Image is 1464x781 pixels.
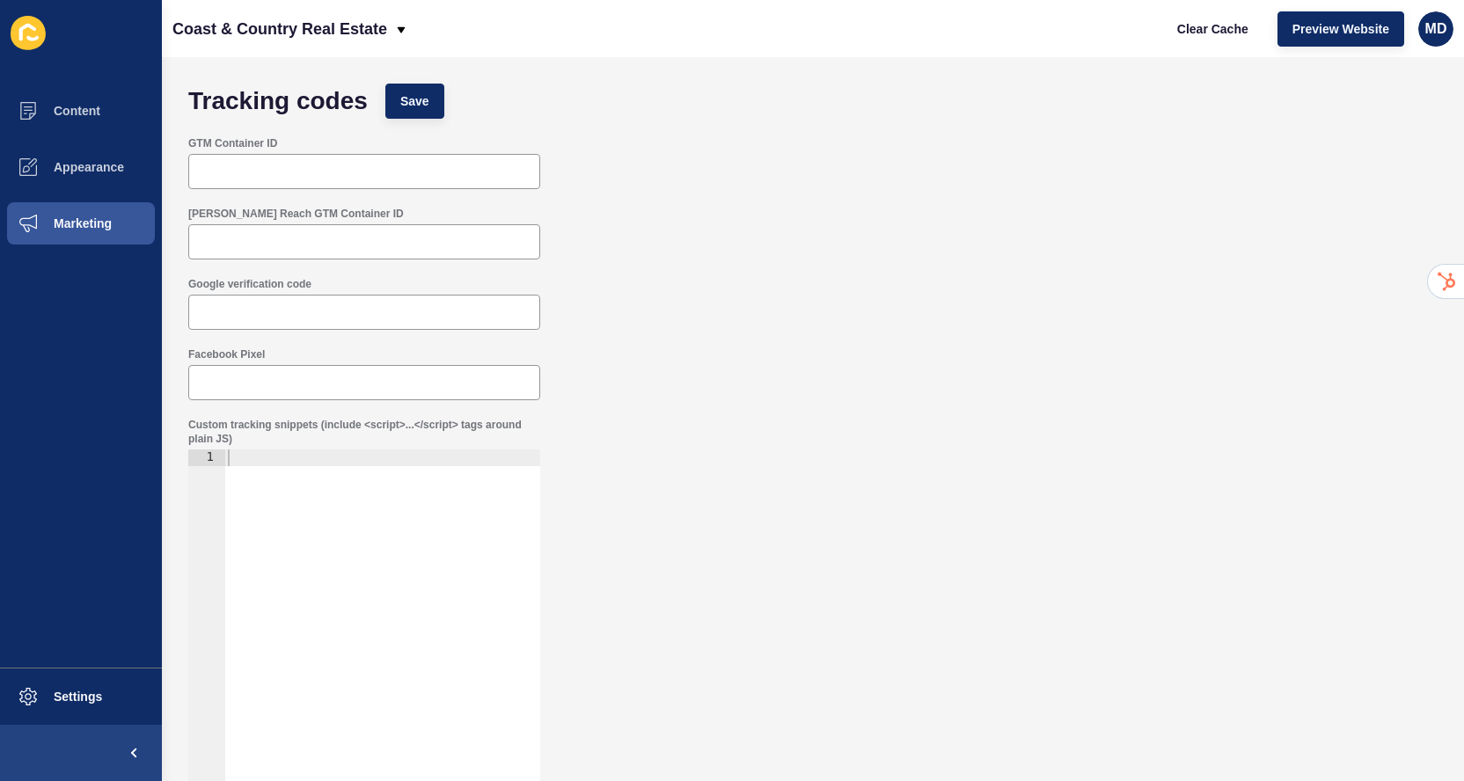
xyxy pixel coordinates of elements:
[188,449,225,466] div: 1
[1162,11,1263,47] button: Clear Cache
[188,136,277,150] label: GTM Container ID
[400,92,429,110] span: Save
[1292,20,1389,38] span: Preview Website
[188,418,540,446] label: Custom tracking snippets (include <script>...</script> tags around plain JS)
[385,84,444,119] button: Save
[172,7,387,51] p: Coast & Country Real Estate
[1177,20,1248,38] span: Clear Cache
[188,347,265,361] label: Facebook Pixel
[188,207,404,221] label: [PERSON_NAME] Reach GTM Container ID
[188,92,368,110] h1: Tracking codes
[188,277,311,291] label: Google verification code
[1277,11,1404,47] button: Preview Website
[1425,20,1447,38] span: MD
